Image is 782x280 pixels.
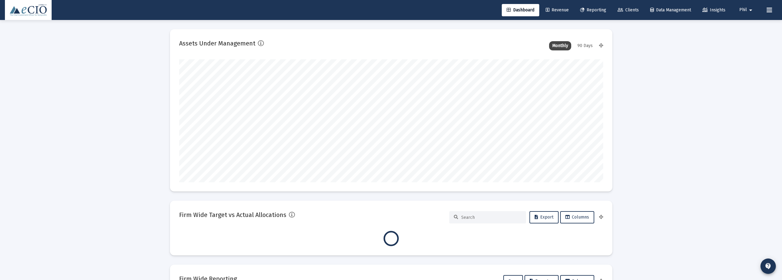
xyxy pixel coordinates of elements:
button: Export [529,211,559,223]
span: Revenue [546,7,569,13]
button: Columns [560,211,594,223]
a: Revenue [541,4,574,16]
a: Data Management [645,4,696,16]
span: Export [535,215,553,220]
div: Monthly [549,41,571,50]
h2: Assets Under Management [179,38,255,48]
a: Insights [698,4,730,16]
span: Dashboard [507,7,534,13]
h2: Firm Wide Target vs Actual Allocations [179,210,286,220]
mat-icon: contact_support [764,262,772,270]
span: Phil [739,7,747,13]
a: Dashboard [502,4,539,16]
button: Phil [732,4,762,16]
mat-icon: arrow_drop_down [747,4,754,16]
span: Reporting [580,7,606,13]
a: Reporting [575,4,611,16]
img: Dashboard [10,4,47,16]
span: Data Management [650,7,691,13]
input: Search [461,215,521,220]
span: Columns [565,215,589,220]
a: Clients [613,4,644,16]
div: 90 Days [574,41,596,50]
span: Clients [618,7,639,13]
span: Insights [702,7,725,13]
